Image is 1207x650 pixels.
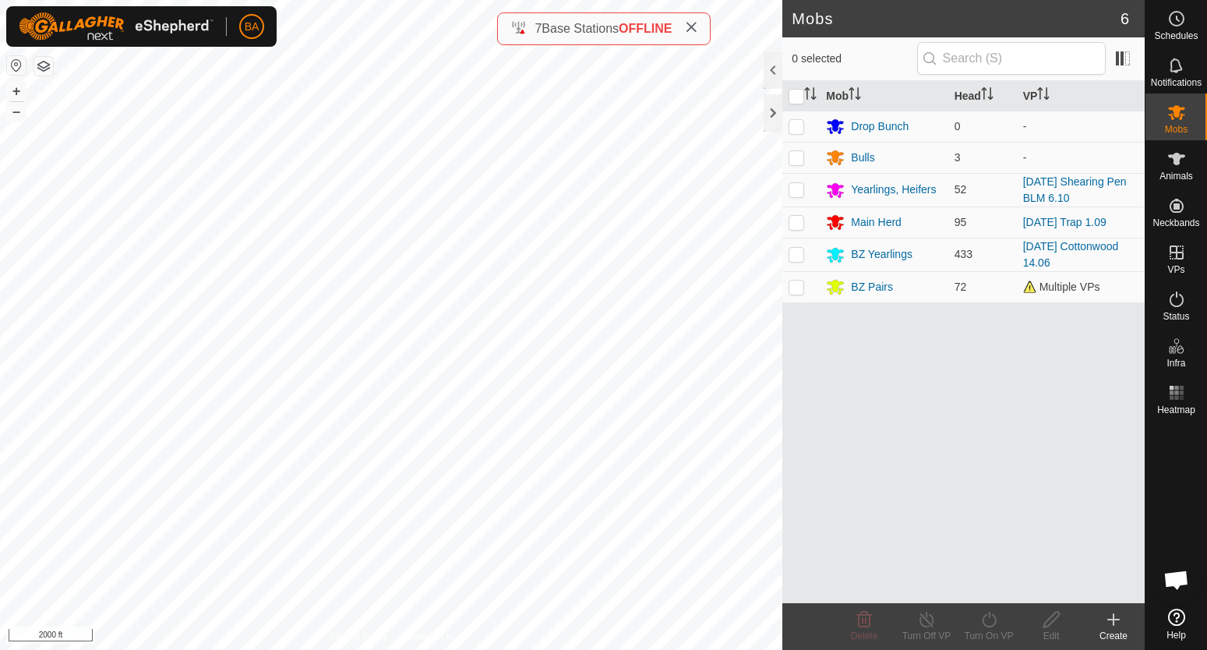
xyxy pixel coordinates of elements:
p-sorticon: Activate to sort [804,90,817,102]
span: Heatmap [1157,405,1195,415]
div: BZ Pairs [851,279,893,295]
p-sorticon: Activate to sort [981,90,993,102]
td: - [1017,111,1145,142]
div: Drop Bunch [851,118,909,135]
span: 7 [535,22,542,35]
a: Contact Us [407,630,453,644]
button: Map Layers [34,57,53,76]
span: 52 [955,183,967,196]
a: Privacy Policy [330,630,388,644]
div: Turn On VP [958,629,1020,643]
span: Mobs [1165,125,1188,134]
span: BA [245,19,259,35]
a: Help [1145,602,1207,646]
span: 95 [955,216,967,228]
span: VPs [1167,265,1184,274]
img: Gallagher Logo [19,12,214,41]
span: Delete [851,631,878,641]
a: [DATE] Trap 1.09 [1023,216,1106,228]
div: Edit [1020,629,1082,643]
h2: Mobs [792,9,1121,28]
button: – [7,102,26,121]
span: Notifications [1151,78,1202,87]
span: 72 [955,281,967,293]
span: Status [1163,312,1189,321]
div: Open chat [1153,556,1200,603]
input: Search (S) [917,42,1106,75]
th: Mob [820,81,948,111]
p-sorticon: Activate to sort [1037,90,1050,102]
span: 0 [955,120,961,132]
div: Main Herd [851,214,902,231]
span: Help [1166,631,1186,640]
span: Multiple VPs [1023,281,1100,293]
span: Neckbands [1152,218,1199,228]
span: Infra [1166,359,1185,368]
div: Create [1082,629,1145,643]
span: 3 [955,151,961,164]
a: [DATE] Shearing Pen BLM 6.10 [1023,175,1127,204]
span: Base Stations [542,22,619,35]
a: [DATE] Cottonwood 14.06 [1023,240,1119,269]
span: 433 [955,248,972,260]
span: Schedules [1154,31,1198,41]
div: Turn Off VP [895,629,958,643]
button: + [7,82,26,101]
div: Bulls [851,150,874,166]
span: 0 selected [792,51,916,67]
td: - [1017,142,1145,173]
p-sorticon: Activate to sort [849,90,861,102]
div: Yearlings, Heifers [851,182,936,198]
span: Animals [1159,171,1193,181]
th: Head [948,81,1017,111]
th: VP [1017,81,1145,111]
button: Reset Map [7,56,26,75]
span: OFFLINE [619,22,672,35]
span: 6 [1121,7,1129,30]
div: BZ Yearlings [851,246,912,263]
